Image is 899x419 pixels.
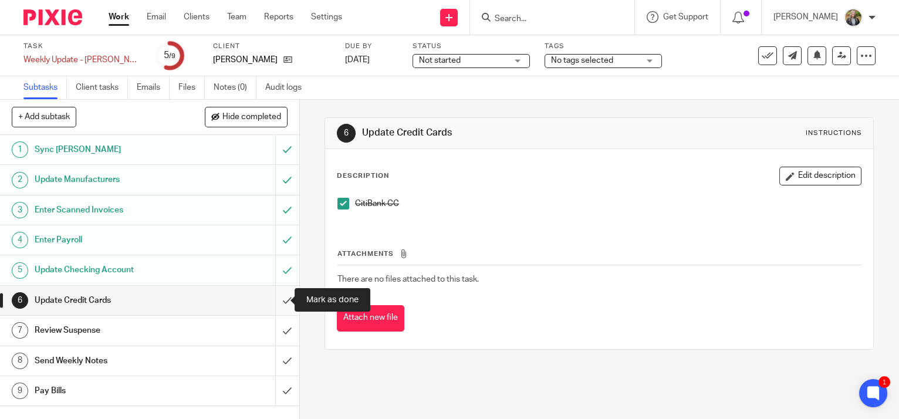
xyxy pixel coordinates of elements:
[311,11,342,23] a: Settings
[23,54,141,66] div: Weekly Update - [PERSON_NAME]
[35,292,187,309] h1: Update Credit Cards
[23,76,67,99] a: Subtasks
[878,376,890,388] div: 1
[362,127,624,139] h1: Update Credit Cards
[109,11,129,23] a: Work
[214,76,256,99] a: Notes (0)
[164,49,175,62] div: 5
[545,42,662,51] label: Tags
[12,107,76,127] button: + Add subtask
[12,202,28,218] div: 3
[169,53,175,59] small: /9
[35,171,187,188] h1: Update Manufacturers
[213,54,278,66] p: [PERSON_NAME]
[35,382,187,400] h1: Pay Bills
[147,11,166,23] a: Email
[12,141,28,158] div: 1
[494,14,599,25] input: Search
[551,56,613,65] span: No tags selected
[35,352,187,370] h1: Send Weekly Notes
[12,292,28,309] div: 6
[337,251,394,257] span: Attachments
[345,42,398,51] label: Due by
[12,353,28,369] div: 8
[337,275,479,283] span: There are no files attached to this task.
[12,262,28,279] div: 5
[337,124,356,143] div: 6
[205,107,288,127] button: Hide completed
[663,13,708,21] span: Get Support
[12,232,28,248] div: 4
[345,56,370,64] span: [DATE]
[12,172,28,188] div: 2
[35,141,187,158] h1: Sync [PERSON_NAME]
[844,8,863,27] img: image.jpg
[773,11,838,23] p: [PERSON_NAME]
[419,56,461,65] span: Not started
[23,54,141,66] div: Weekly Update - Rubin
[12,383,28,399] div: 9
[178,76,205,99] a: Files
[35,322,187,339] h1: Review Suspense
[337,171,389,181] p: Description
[355,198,861,209] p: CitiBank CC
[35,261,187,279] h1: Update Checking Account
[184,11,209,23] a: Clients
[337,305,404,332] button: Attach new file
[413,42,530,51] label: Status
[23,9,82,25] img: Pixie
[213,42,330,51] label: Client
[35,231,187,249] h1: Enter Payroll
[265,76,310,99] a: Audit logs
[222,113,281,122] span: Hide completed
[264,11,293,23] a: Reports
[23,42,141,51] label: Task
[779,167,861,185] button: Edit description
[227,11,246,23] a: Team
[35,201,187,219] h1: Enter Scanned Invoices
[76,76,128,99] a: Client tasks
[12,322,28,339] div: 7
[137,76,170,99] a: Emails
[805,129,861,138] div: Instructions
